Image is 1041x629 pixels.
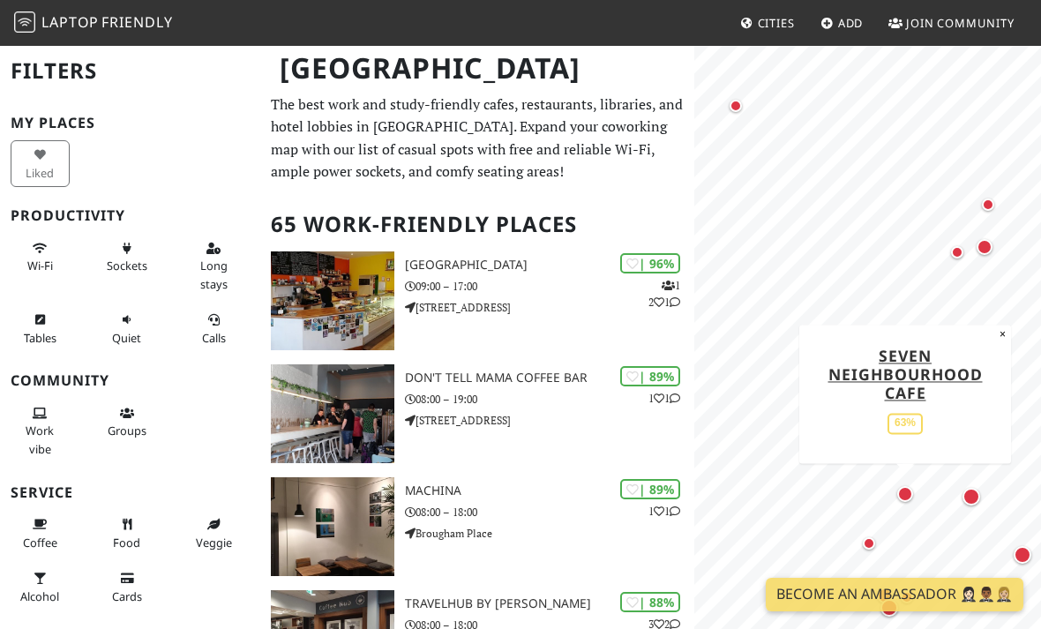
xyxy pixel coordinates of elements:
button: Veggie [184,510,243,557]
p: 1 2 1 [648,277,680,311]
span: Friendly [101,12,172,32]
button: Coffee [11,510,70,557]
span: Video/audio calls [202,330,226,346]
p: 1 1 [648,390,680,407]
h3: Don't tell Mama Coffee Bar [405,371,694,386]
button: Tables [11,305,70,352]
button: Quiet [97,305,156,352]
img: LaptopFriendly [14,11,35,33]
div: | 88% [620,592,680,612]
h2: Filters [11,44,250,98]
a: Machina | 89% 11 Machina 08:00 – 18:00 Brougham Place [260,477,694,576]
span: Cities [758,15,795,31]
a: North Fort Cafe | 96% 121 [GEOGRAPHIC_DATA] 09:00 – 17:00 [STREET_ADDRESS] [260,251,694,350]
h3: TravelHub by [PERSON_NAME] [405,596,694,611]
span: Alcohol [20,588,59,604]
a: Join Community [881,7,1022,39]
div: | 89% [620,366,680,386]
div: Map marker [1005,537,1040,573]
p: [STREET_ADDRESS] [405,412,694,429]
span: Stable Wi-Fi [27,258,53,273]
h3: [GEOGRAPHIC_DATA] [405,258,694,273]
p: 08:00 – 18:00 [405,504,694,520]
span: Quiet [112,330,141,346]
a: Cities [733,7,802,39]
span: Power sockets [107,258,147,273]
div: | 89% [620,479,680,499]
div: Map marker [746,16,782,51]
div: Map marker [967,229,1002,265]
span: Food [113,535,140,550]
p: Brougham Place [405,525,694,542]
h1: [GEOGRAPHIC_DATA] [266,44,691,93]
button: Groups [97,399,156,446]
div: Map marker [940,235,975,270]
h3: Service [11,484,250,501]
button: Work vibe [11,399,70,463]
h3: My Places [11,115,250,131]
div: | 96% [620,253,680,273]
p: 09:00 – 17:00 [405,278,694,295]
button: Sockets [97,234,156,281]
p: 08:00 – 19:00 [405,391,694,408]
span: Coffee [23,535,57,550]
div: Map marker [887,476,923,512]
button: Calls [184,305,243,352]
span: Add [838,15,864,31]
a: Don't tell Mama Coffee Bar | 89% 11 Don't tell Mama Coffee Bar 08:00 – 19:00 [STREET_ADDRESS] [260,364,694,463]
div: 63% [887,413,923,433]
div: Map marker [718,88,753,124]
img: Machina [271,477,394,576]
h3: Machina [405,483,694,498]
span: Credit cards [112,588,142,604]
button: Long stays [184,234,243,298]
button: Cards [97,564,156,610]
span: Laptop [41,12,99,32]
button: Wi-Fi [11,234,70,281]
a: SEVEN neighbourhood cafe [828,345,982,403]
span: Veggie [196,535,232,550]
img: Don't tell Mama Coffee Bar [271,364,394,463]
h2: 65 Work-Friendly Places [271,198,684,251]
h3: Community [11,372,250,389]
a: LaptopFriendly LaptopFriendly [14,8,173,39]
span: Long stays [200,258,228,291]
p: The best work and study-friendly cafes, restaurants, libraries, and hotel lobbies in [GEOGRAPHIC_... [271,94,684,183]
p: 1 1 [648,503,680,520]
a: Add [813,7,871,39]
div: Map marker [970,187,1006,222]
span: Group tables [108,423,146,438]
img: North Fort Cafe [271,251,394,350]
button: Food [97,510,156,557]
h3: Productivity [11,207,250,224]
span: Join Community [906,15,1015,31]
button: Close popup [994,325,1011,344]
span: Work-friendly tables [24,330,56,346]
span: People working [26,423,54,456]
button: Alcohol [11,564,70,610]
p: [STREET_ADDRESS] [405,299,694,316]
div: Map marker [954,479,989,514]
